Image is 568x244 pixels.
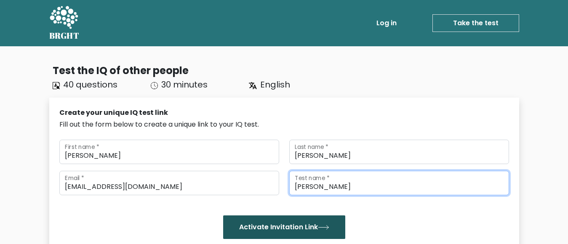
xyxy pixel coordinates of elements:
[161,79,208,90] span: 30 minutes
[289,171,509,195] input: Test name
[373,15,400,32] a: Log in
[49,3,80,43] a: BRGHT
[289,140,509,164] input: Last name
[59,119,509,130] div: Fill out the form below to create a unique link to your IQ test.
[49,31,80,41] h5: BRGHT
[63,79,117,90] span: 40 questions
[53,63,519,78] div: Test the IQ of other people
[432,14,519,32] a: Take the test
[59,140,279,164] input: First name
[59,171,279,195] input: Email
[260,79,290,90] span: English
[59,108,509,118] div: Create your unique IQ test link
[223,215,345,239] button: Activate Invitation Link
